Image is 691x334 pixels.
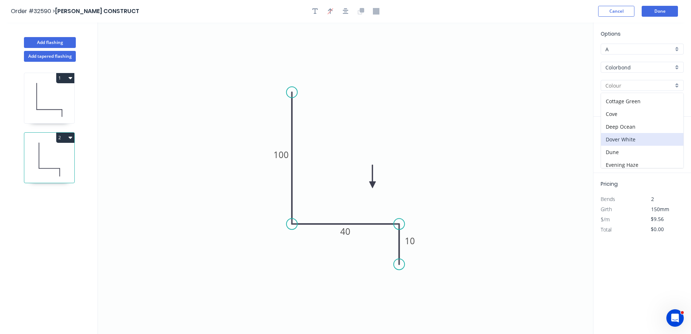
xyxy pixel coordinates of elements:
[98,23,593,334] svg: 0
[24,51,76,62] button: Add tapered flashing
[601,120,683,133] div: Deep Ocean
[601,146,683,158] div: Dune
[405,235,415,247] tspan: 10
[601,206,612,213] span: Girth
[601,30,621,37] span: Options
[601,158,683,171] div: Evening Haze
[605,45,673,53] input: Price level
[666,309,684,327] iframe: Intercom live chat
[601,196,615,202] span: Bends
[24,37,76,48] button: Add flashing
[651,206,669,213] span: 150mm
[605,64,673,71] input: Material
[601,216,610,223] span: $/m
[55,7,139,15] span: [PERSON_NAME] CONSTRUCT
[598,6,634,17] button: Cancel
[56,73,74,83] button: 1
[601,95,683,108] div: Cottage Green
[56,133,74,143] button: 2
[11,7,55,15] span: Order #32590 >
[601,133,683,146] div: Dover White
[273,149,289,161] tspan: 100
[651,196,654,202] span: 2
[642,6,678,17] button: Done
[605,82,673,89] input: Colour
[601,108,683,120] div: Cove
[341,225,351,237] tspan: 40
[601,180,618,188] span: Pricing
[601,226,612,233] span: Total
